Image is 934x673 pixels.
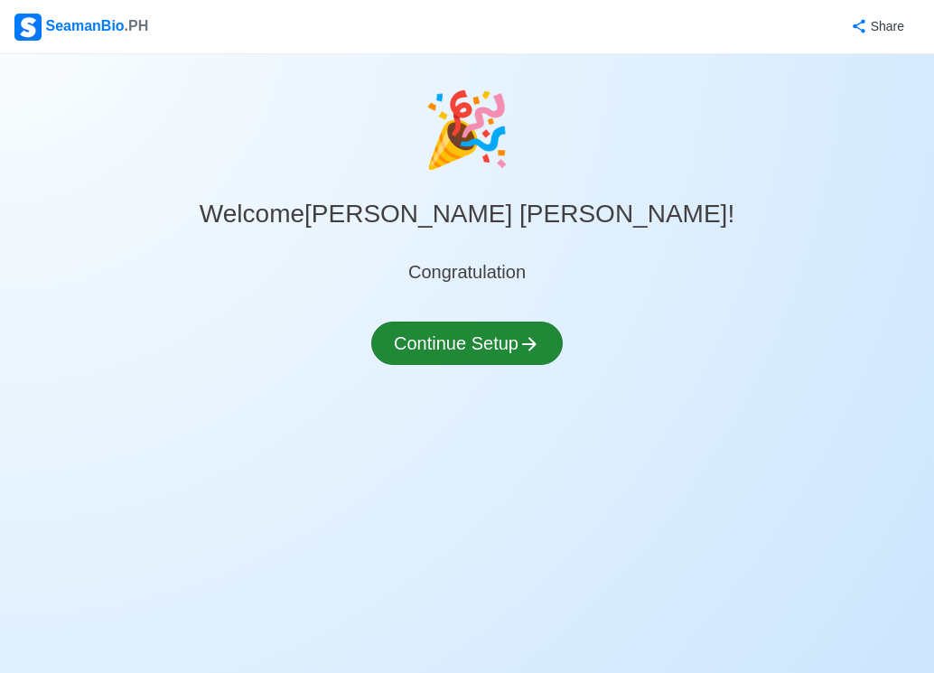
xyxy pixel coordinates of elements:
div: Congratulation [408,258,526,285]
button: Continue Setup [371,322,563,365]
h3: Welcome [PERSON_NAME] [PERSON_NAME] ! [200,184,734,229]
button: Share [833,9,920,44]
div: SeamanBio [14,14,148,41]
div: celebrate [422,76,512,184]
span: .PH [125,18,149,33]
img: Logo [14,14,42,41]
